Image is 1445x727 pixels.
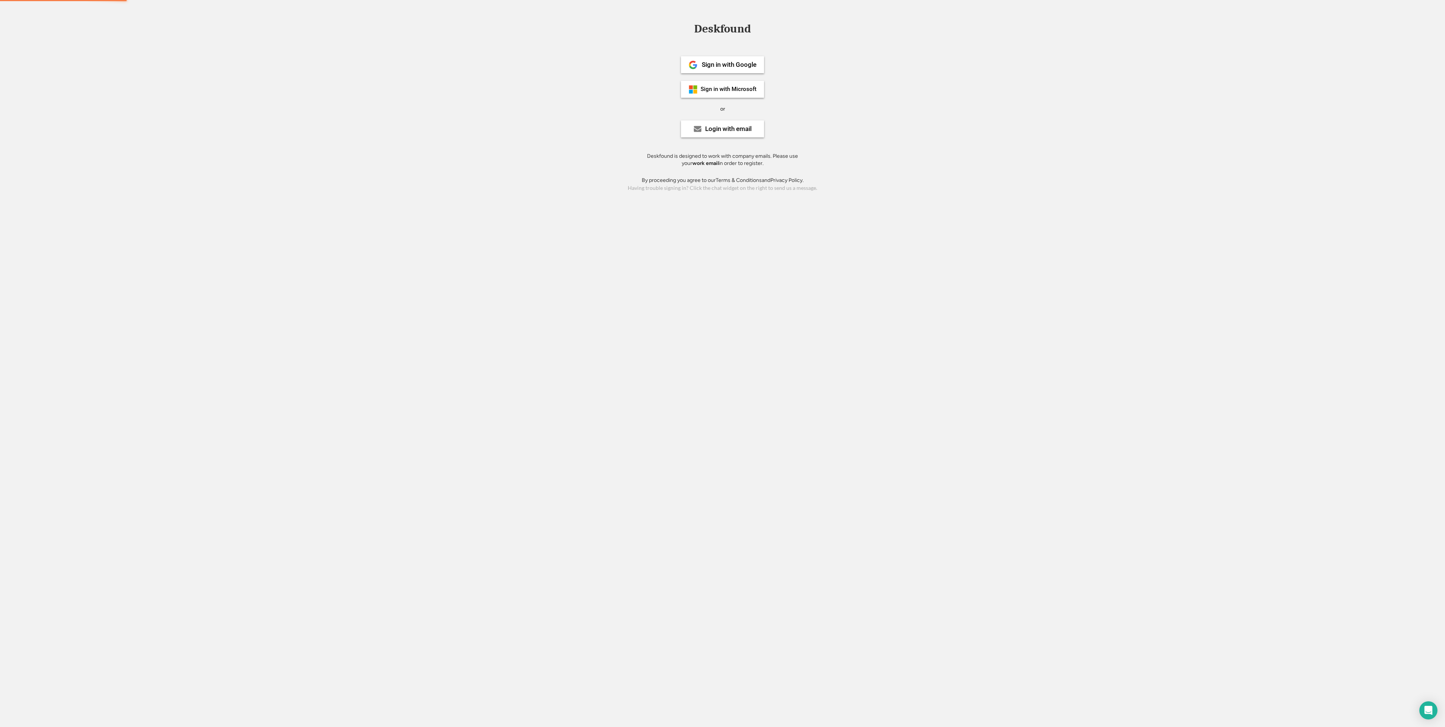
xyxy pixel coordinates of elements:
[720,105,725,113] div: or
[642,177,804,184] div: By proceeding you agree to our and
[690,23,755,35] div: Deskfound
[1419,701,1437,719] div: Open Intercom Messenger
[692,160,719,166] strong: work email
[689,60,698,69] img: 1024px-Google__G__Logo.svg.png
[705,126,752,132] div: Login with email
[701,86,756,92] div: Sign in with Microsoft
[716,177,762,183] a: Terms & Conditions
[770,177,804,183] a: Privacy Policy.
[638,152,807,167] div: Deskfound is designed to work with company emails. Please use your in order to register.
[702,62,756,68] div: Sign in with Google
[689,85,698,94] img: ms-symbollockup_mssymbol_19.png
